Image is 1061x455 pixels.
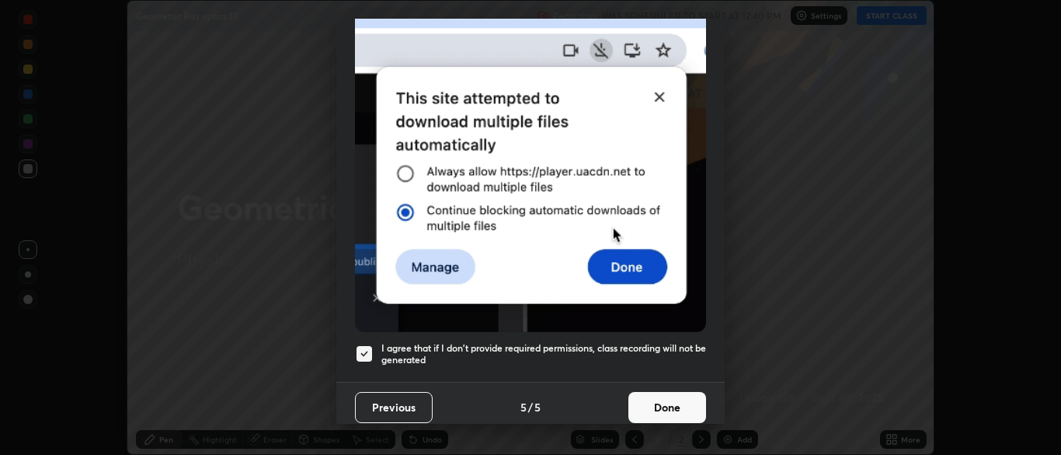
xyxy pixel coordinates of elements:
[381,342,706,366] h5: I agree that if I don't provide required permissions, class recording will not be generated
[628,392,706,423] button: Done
[528,399,533,415] h4: /
[520,399,527,415] h4: 5
[355,392,433,423] button: Previous
[534,399,541,415] h4: 5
